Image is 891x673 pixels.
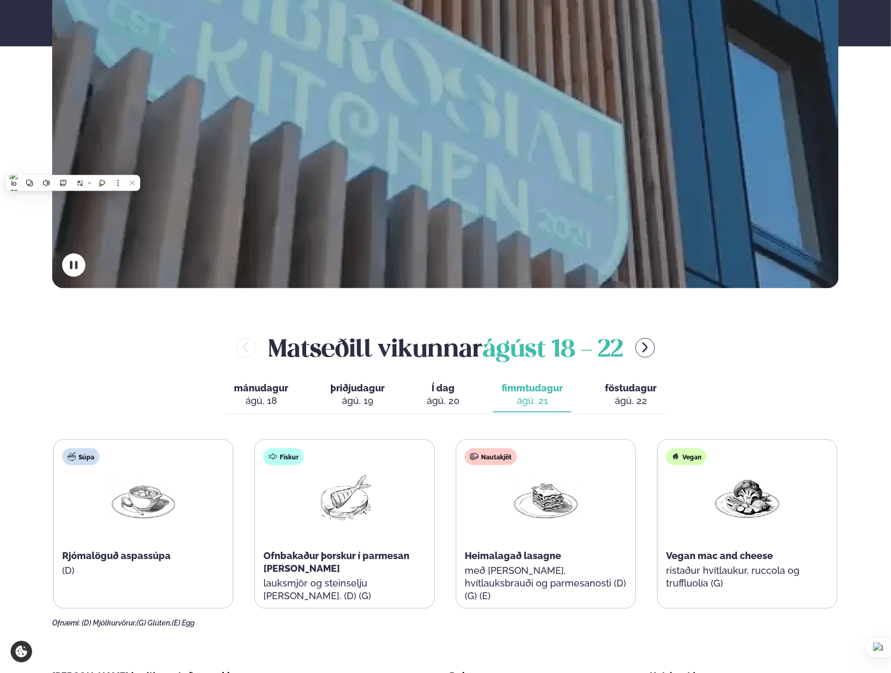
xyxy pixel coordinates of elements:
h2: Matseðill vikunnar [268,331,623,365]
div: Súpa [62,448,100,465]
span: Ofnbakaður þorskur í parmesan [PERSON_NAME] [263,550,409,574]
p: lauksmjör og steinselju [PERSON_NAME]. (D) (G) [263,577,426,602]
div: Nautakjöt [465,448,517,465]
div: ágú. 18 [234,395,288,407]
span: föstudagur [605,382,657,393]
img: Lasagna.png [512,474,580,523]
button: Í dag ágú. 20 [418,378,468,412]
div: Vegan [666,448,707,465]
button: föstudagur ágú. 22 [596,378,665,412]
a: Cookie settings [11,641,32,662]
div: ágú. 21 [502,395,563,407]
img: Vegan.png [713,474,781,523]
img: Fish.png [311,474,378,523]
div: ágú. 20 [427,395,459,407]
span: Rjómalöguð aspassúpa [62,550,171,561]
span: ágúst 18 - 22 [483,339,623,362]
div: Fiskur [263,448,304,465]
span: (D) Mjólkurvörur, [82,619,136,627]
img: Vegan.svg [671,453,680,461]
span: mánudagur [234,382,288,393]
img: beef.svg [470,453,478,461]
button: menu-btn-left [236,338,256,358]
span: fimmtudagur [502,382,563,393]
span: (E) Egg [172,619,194,627]
p: ristaður hvítlaukur, ruccola og truffluolía (G) [666,564,828,590]
button: fimmtudagur ágú. 21 [493,378,571,412]
img: soup.svg [67,453,76,461]
div: ágú. 19 [330,395,385,407]
span: Heimalagað lasagne [465,550,561,561]
button: mánudagur ágú. 18 [226,378,297,412]
span: Ofnæmi: [52,619,80,627]
span: Í dag [427,382,459,395]
span: Vegan mac and cheese [666,550,773,561]
img: fish.svg [269,453,277,461]
span: (G) Glúten, [136,619,172,627]
span: þriðjudagur [330,382,385,393]
button: menu-btn-right [635,338,655,358]
button: þriðjudagur ágú. 19 [322,378,393,412]
div: ágú. 22 [605,395,657,407]
p: með [PERSON_NAME], hvítlauksbrauði og parmesanosti (D) (G) (E) [465,564,627,602]
img: Soup.png [110,474,177,523]
p: (D) [62,564,224,577]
